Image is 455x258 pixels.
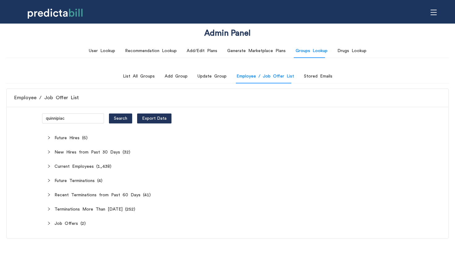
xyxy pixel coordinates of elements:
[47,221,51,225] span: right
[42,159,413,174] div: Current Employees (1,438)
[54,206,408,213] span: Terminations More Than [DATE] (252)
[114,115,127,122] span: Search
[204,28,251,39] h1: Admin Panel
[14,89,441,107] div: Employee / Job Offer List
[47,150,51,154] span: right
[137,113,171,123] button: Export Data
[54,177,408,184] span: Future Terminations (4)
[47,207,51,211] span: right
[42,145,413,159] div: New Hires from Past 30 Days (32)
[296,47,327,54] div: Groups Lookup
[54,149,408,156] span: New Hires from Past 30 Days (32)
[54,163,408,170] span: Current Employees (1,438)
[54,192,408,198] span: Recent Terminations from Past 60 Days (41)
[236,73,294,80] div: Employee / Job Offer List
[54,135,408,141] span: Future Hires (6)
[123,73,155,80] div: List All Groups
[304,73,332,80] div: Stored Emails
[142,115,167,122] span: Export Data
[47,179,51,182] span: right
[227,47,286,54] div: Generate Marketplace Plans
[47,136,51,140] span: right
[109,113,132,123] button: Search
[89,47,115,54] div: User Lookup
[197,73,227,80] div: Update Group
[337,47,366,54] div: Drugs Lookup
[428,7,440,18] span: menu
[47,164,51,168] span: right
[42,131,413,145] div: Future Hires (6)
[187,47,217,54] div: Add/Edit Plans
[125,47,177,54] div: Recommendation Lookup
[42,174,413,188] div: Future Terminations (4)
[42,202,413,216] div: Terminations More Than [DATE] (252)
[47,193,51,197] span: right
[42,188,413,202] div: Recent Terminations from Past 60 Days (41)
[42,216,413,231] div: Job Offers (2)
[54,220,408,227] span: Job Offers (2)
[165,73,188,80] div: Add Group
